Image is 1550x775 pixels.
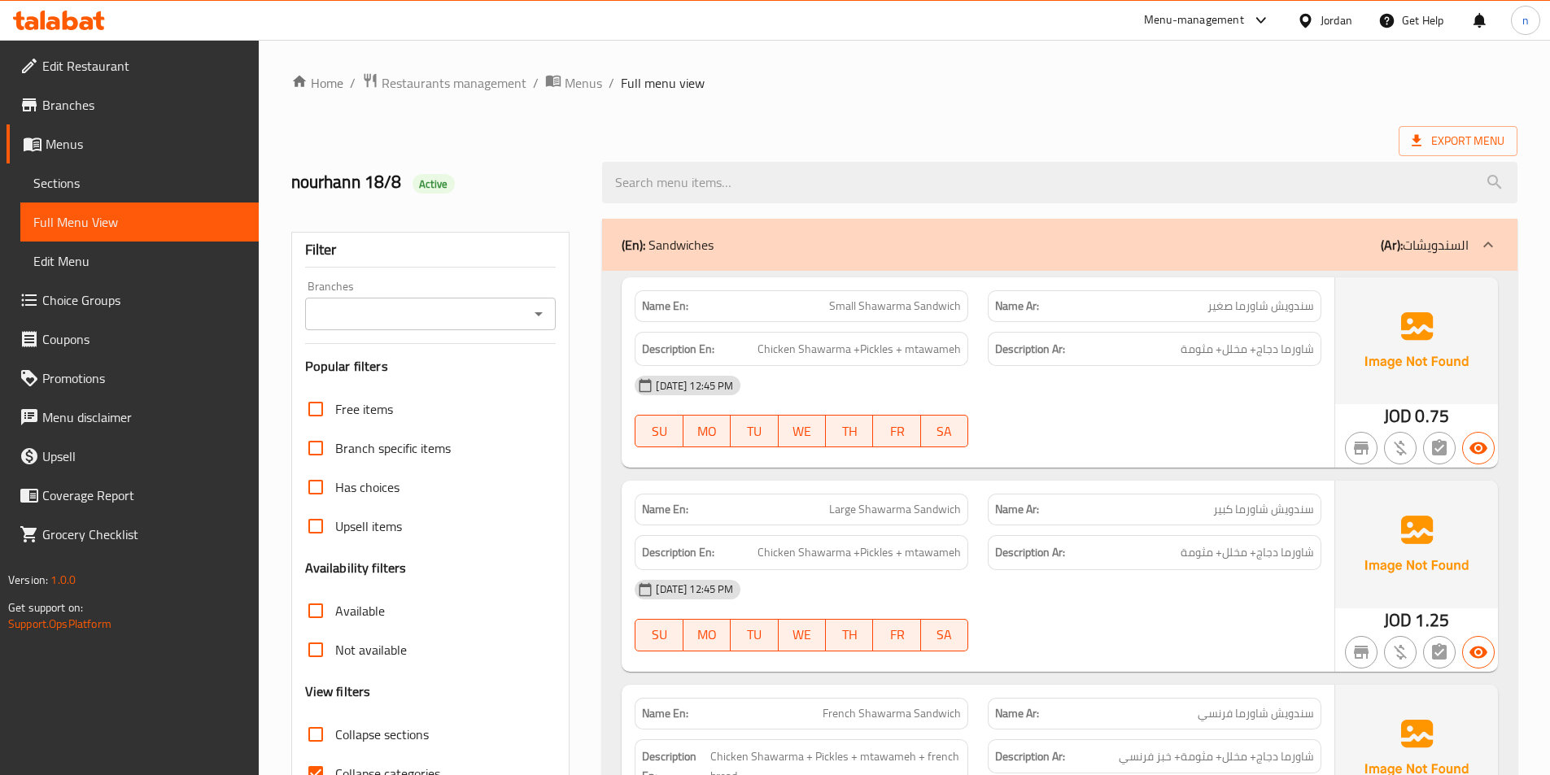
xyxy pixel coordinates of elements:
[880,420,914,443] span: FR
[1335,481,1498,607] img: Ae5nvW7+0k+MAAAAAElFTkSuQmCC
[1381,233,1403,257] b: (Ar):
[42,446,246,466] span: Upsell
[779,415,826,447] button: WE
[305,559,407,577] h3: Availability filters
[565,73,602,93] span: Menus
[335,640,407,660] span: Not available
[1381,235,1469,255] p: السندويشات
[42,290,246,310] span: Choice Groups
[1384,604,1412,636] span: JOD
[642,705,688,722] strong: Name En:
[527,303,550,325] button: Open
[7,515,259,554] a: Grocery Checklist
[826,619,873,651] button: TH
[42,407,246,427] span: Menu disclaimer
[1335,277,1498,404] img: Ae5nvW7+0k+MAAAAAElFTkSuQmCC
[335,601,385,620] span: Available
[42,95,246,115] span: Branches
[1181,339,1314,359] span: شاورما دجاج+ مخلل+ مثومة
[737,420,771,443] span: TU
[7,359,259,398] a: Promotions
[826,415,873,447] button: TH
[42,56,246,76] span: Edit Restaurant
[622,235,714,255] p: Sandwiches
[20,242,259,281] a: Edit Menu
[683,415,731,447] button: MO
[995,339,1065,359] strong: Description Ar:
[20,163,259,202] a: Sections
[1384,400,1412,432] span: JOD
[350,73,356,93] li: /
[921,415,968,447] button: SA
[1144,11,1244,30] div: Menu-management
[335,725,429,744] span: Collapse sections
[1412,131,1504,151] span: Export Menu
[1462,432,1495,464] button: Available
[642,501,688,518] strong: Name En:
[335,399,393,419] span: Free items
[873,619,920,651] button: FR
[545,72,602,94] a: Menus
[1321,11,1352,29] div: Jordan
[829,298,961,315] span: Small Shawarma Sandwich
[7,437,259,476] a: Upsell
[1399,126,1517,156] span: Export Menu
[1213,501,1314,518] span: سندويش شاورما كبير
[1423,636,1456,668] button: Not has choices
[1384,432,1417,464] button: Purchased item
[1415,400,1449,432] span: 0.75
[995,705,1039,722] strong: Name Ar:
[880,623,914,647] span: FR
[382,73,526,93] span: Restaurants management
[785,623,819,647] span: WE
[642,542,714,563] strong: Description En:
[7,476,259,515] a: Coverage Report
[609,73,614,93] li: /
[1522,11,1529,29] span: n
[649,378,740,394] span: [DATE] 12:45 PM
[335,477,400,497] span: Has choices
[7,320,259,359] a: Coupons
[642,298,688,315] strong: Name En:
[1207,298,1314,315] span: سندويش شاورما صغير
[305,357,557,376] h3: Popular filters
[291,170,583,194] h2: nourhann 18/8
[779,619,826,651] button: WE
[785,420,819,443] span: WE
[7,85,259,124] a: Branches
[1345,636,1378,668] button: Not branch specific item
[362,72,526,94] a: Restaurants management
[7,124,259,163] a: Menus
[1423,432,1456,464] button: Not has choices
[602,219,1517,271] div: (En): Sandwiches(Ar):السندويشات
[642,623,676,647] span: SU
[928,420,962,443] span: SA
[758,339,961,359] span: Chicken Shawarma +Pickles + mtawameh
[1345,432,1378,464] button: Not branch specific item
[823,705,961,722] span: French Shawarma Sandwich
[1462,636,1495,668] button: Available
[305,682,371,701] h3: View filters
[921,619,968,651] button: SA
[758,542,961,563] span: Chicken Shawarma +Pickles + mtawameh
[622,233,645,257] b: (En):
[690,420,724,443] span: MO
[1181,542,1314,563] span: شاورما دجاج+ مخلل+ مثومة
[33,212,246,232] span: Full Menu View
[731,415,778,447] button: TU
[1119,747,1314,767] span: شاورما دجاج+ مخلل+ مثومة+ خبز فرنسي
[42,368,246,388] span: Promotions
[1415,604,1449,636] span: 1.25
[995,747,1065,767] strong: Description Ar:
[305,233,557,268] div: Filter
[995,542,1065,563] strong: Description Ar:
[829,501,961,518] span: Large Shawarma Sandwich
[50,569,76,590] span: 1.0.0
[832,420,867,443] span: TH
[7,398,259,437] a: Menu disclaimer
[33,173,246,193] span: Sections
[335,438,451,458] span: Branch specific items
[335,516,402,536] span: Upsell items
[832,623,867,647] span: TH
[642,420,676,443] span: SU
